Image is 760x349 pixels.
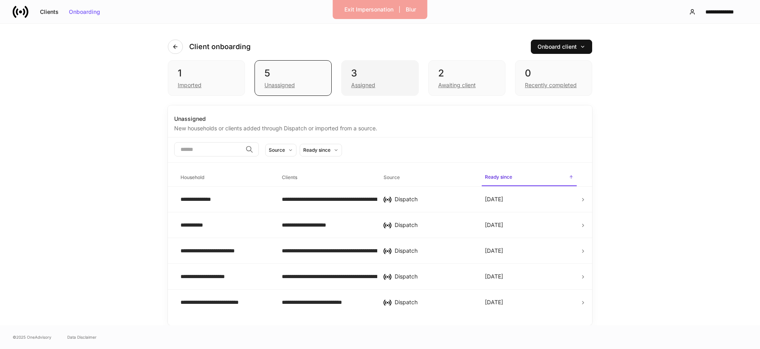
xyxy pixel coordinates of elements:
[482,169,577,186] span: Ready since
[264,67,322,80] div: 5
[428,60,505,96] div: 2Awaiting client
[401,3,421,16] button: Blur
[395,195,472,203] div: Dispatch
[279,170,374,186] span: Clients
[269,146,285,154] div: Source
[406,7,416,12] div: Blur
[264,81,295,89] div: Unassigned
[178,67,235,80] div: 1
[265,144,296,156] button: Source
[485,273,503,280] p: [DATE]
[282,174,297,181] h6: Clients
[538,44,585,50] div: Onboard client
[67,334,97,340] a: Data Disclaimer
[69,9,100,15] div: Onboarding
[339,3,399,16] button: Exit Impersonation
[255,60,332,96] div: 5Unassigned
[380,170,475,186] span: Source
[13,334,51,340] span: © 2025 OneAdvisory
[303,146,331,154] div: Ready since
[395,298,472,306] div: Dispatch
[485,298,503,306] p: [DATE]
[174,115,586,123] div: Unassigned
[341,60,418,96] div: 3Assigned
[40,9,59,15] div: Clients
[438,67,496,80] div: 2
[485,247,503,255] p: [DATE]
[395,247,472,255] div: Dispatch
[438,81,476,89] div: Awaiting client
[531,40,592,54] button: Onboard client
[35,6,64,18] button: Clients
[344,7,393,12] div: Exit Impersonation
[351,67,408,80] div: 3
[485,221,503,229] p: [DATE]
[174,123,586,132] div: New households or clients added through Dispatch or imported from a source.
[485,195,503,203] p: [DATE]
[485,173,512,181] h6: Ready since
[515,60,592,96] div: 0Recently completed
[395,273,472,280] div: Dispatch
[177,170,272,186] span: Household
[180,174,204,181] h6: Household
[64,6,105,18] button: Onboarding
[384,174,400,181] h6: Source
[395,221,472,229] div: Dispatch
[189,42,251,51] h4: Client onboarding
[168,60,245,96] div: 1Imported
[300,144,342,156] button: Ready since
[178,81,201,89] div: Imported
[351,81,375,89] div: Assigned
[525,67,582,80] div: 0
[525,81,577,89] div: Recently completed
